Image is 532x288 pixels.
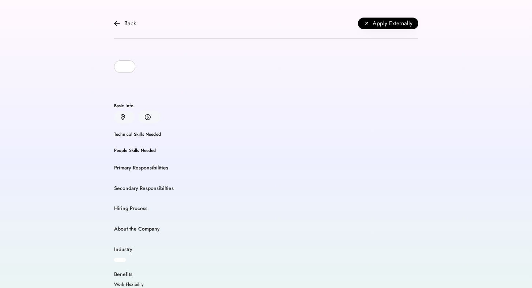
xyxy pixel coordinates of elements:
[114,104,418,108] div: Basic Info
[114,282,144,287] div: Work Flexibility
[373,19,412,28] span: Apply Externally
[119,62,128,71] img: yH5BAEAAAAALAAAAAABAAEAAAIBRAA7
[121,114,125,120] img: location.svg
[114,185,174,192] div: Secondary Responsibilties
[114,271,132,278] div: Benefits
[114,205,147,212] div: Hiring Process
[114,164,168,172] div: Primary Responsibilities
[145,114,151,120] img: money.svg
[114,148,418,153] div: People Skills Needed
[114,132,418,136] div: Technical Skills Needed
[114,225,160,233] div: About the Company
[114,246,132,253] div: Industry
[114,20,120,26] img: arrow-back.svg
[124,19,136,28] div: Back
[358,18,418,29] button: Apply Externally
